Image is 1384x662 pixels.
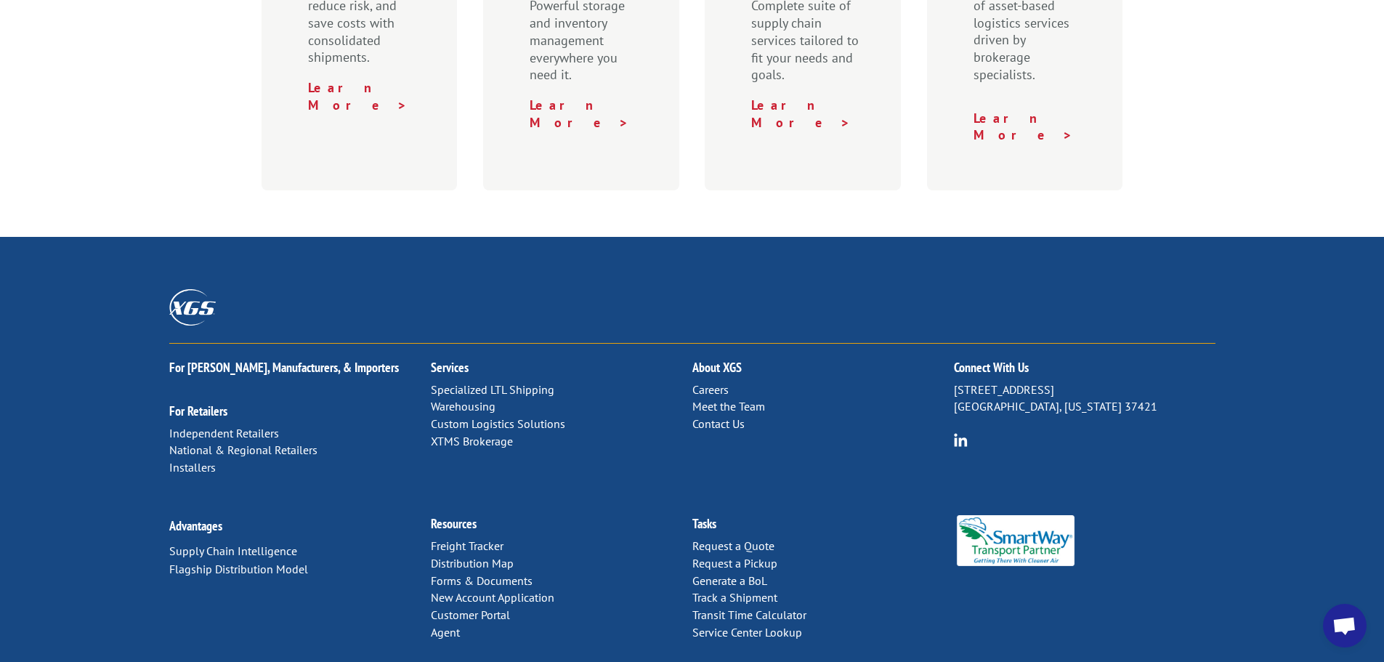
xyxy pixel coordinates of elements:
[751,97,851,131] a: Learn More >
[954,515,1078,566] img: Smartway_Logo
[692,625,802,639] a: Service Center Lookup
[169,443,317,457] a: National & Regional Retailers
[692,556,777,570] a: Request a Pickup
[431,382,554,397] a: Specialized LTL Shipping
[431,590,554,605] a: New Account Application
[431,515,477,532] a: Resources
[169,460,216,475] a: Installers
[169,426,279,440] a: Independent Retailers
[692,517,954,538] h2: Tasks
[431,573,533,588] a: Forms & Documents
[692,538,774,553] a: Request a Quote
[169,359,399,376] a: For [PERSON_NAME], Manufacturers, & Importers
[431,399,495,413] a: Warehousing
[954,361,1215,382] h2: Connect With Us
[308,79,408,113] a: Learn More >
[692,416,745,431] a: Contact Us
[431,538,503,553] a: Freight Tracker
[954,433,968,447] img: group-6
[431,556,514,570] a: Distribution Map
[692,573,767,588] a: Generate a BoL
[431,625,460,639] a: Agent
[169,517,222,534] a: Advantages
[169,289,216,325] img: XGS_Logos_ALL_2024_All_White
[1323,604,1367,647] a: Open chat
[692,359,742,376] a: About XGS
[431,416,565,431] a: Custom Logistics Solutions
[169,544,297,558] a: Supply Chain Intelligence
[431,434,513,448] a: XTMS Brokerage
[530,97,629,131] a: Learn More >
[692,399,765,413] a: Meet the Team
[692,590,777,605] a: Track a Shipment
[692,382,729,397] a: Careers
[954,382,1215,416] p: [STREET_ADDRESS] [GEOGRAPHIC_DATA], [US_STATE] 37421
[169,403,227,419] a: For Retailers
[169,562,308,576] a: Flagship Distribution Model
[692,607,806,622] a: Transit Time Calculator
[974,110,1073,144] a: Learn More >
[431,359,469,376] a: Services
[431,607,510,622] a: Customer Portal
